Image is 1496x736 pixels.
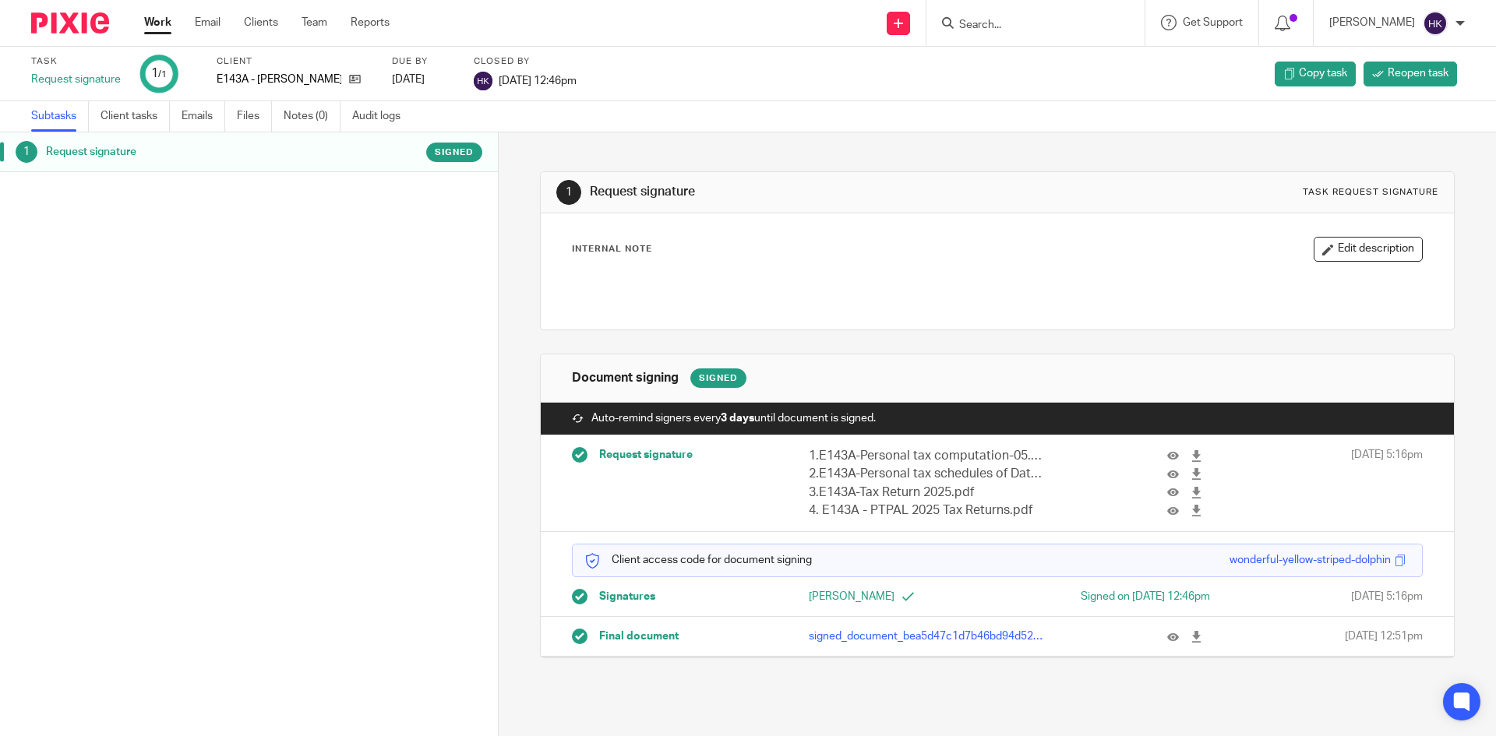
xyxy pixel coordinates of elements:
a: Notes (0) [284,101,340,132]
p: E143A - [PERSON_NAME] [217,72,341,87]
a: Copy task [1275,62,1356,86]
a: Team [302,15,327,30]
a: Audit logs [352,101,412,132]
label: Due by [392,55,454,68]
a: Files [237,101,272,132]
p: [PERSON_NAME] [809,589,997,604]
p: 3.E143A-Tax Return 2025.pdf [809,484,1044,502]
a: Subtasks [31,101,89,132]
label: Client [217,55,372,68]
div: wonderful-yellow-striped-dolphin [1230,552,1391,568]
p: 2.E143A-Personal tax schedules of Data-05.04.2025.pdf [809,465,1044,483]
span: [DATE] 12:51pm [1345,629,1423,644]
div: Signed [690,368,746,388]
small: /1 [158,70,167,79]
span: Signed [435,146,474,159]
div: [DATE] [392,72,454,87]
span: Request signature [599,447,693,463]
p: Client access code for document signing [584,552,812,568]
a: Clients [244,15,278,30]
input: Search [958,19,1098,33]
a: Reports [351,15,390,30]
span: [DATE] 5:16pm [1351,589,1423,604]
a: Reopen task [1364,62,1457,86]
a: Work [144,15,171,30]
label: Closed by [474,55,577,68]
span: Get Support [1183,17,1243,28]
div: 1 [151,65,167,83]
span: Auto-remind signers every until document is signed. [591,410,876,426]
a: Client tasks [101,101,170,132]
h1: Request signature [46,140,337,164]
div: Signed on [DATE] 12:46pm [1021,589,1210,604]
p: signed_document_bea5d47c1d7b46bd94d52dbd77b2e0a9.pdf [809,629,1044,644]
p: 4. E143A - PTPAL 2025 Tax Returns.pdf [809,502,1044,519]
div: Task request signature [1303,186,1438,199]
span: [DATE] 12:46pm [499,75,577,86]
h1: Document signing [572,370,679,386]
img: Pixie [31,12,109,33]
a: Email [195,15,221,30]
p: [PERSON_NAME] [1329,15,1415,30]
button: Edit description [1314,237,1423,262]
img: svg%3E [474,72,492,90]
div: 1 [16,141,37,163]
h1: Request signature [590,184,1031,200]
div: Request signature [31,72,121,87]
span: Copy task [1299,65,1347,81]
a: Emails [182,101,225,132]
span: Signatures [599,589,655,604]
strong: 3 days [721,413,754,424]
label: Task [31,55,121,68]
span: Final document [599,629,679,644]
span: Reopen task [1388,65,1448,81]
p: Internal Note [572,243,652,255]
span: [DATE] 5:16pm [1351,447,1423,520]
img: svg%3E [1423,11,1448,36]
div: 1 [556,180,581,205]
p: 1.E143A-Personal tax computation-05.04.2025.pdf [809,447,1044,465]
